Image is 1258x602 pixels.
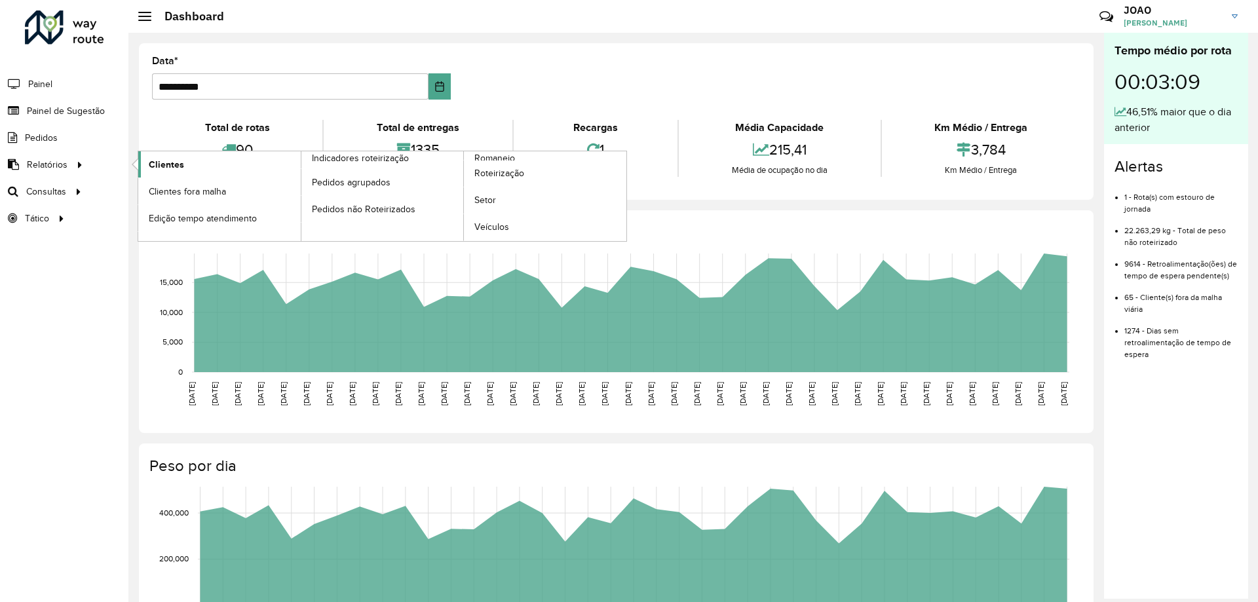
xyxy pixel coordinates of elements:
[600,382,609,405] text: [DATE]
[301,196,464,222] a: Pedidos não Roteirizados
[738,382,747,405] text: [DATE]
[1092,3,1120,31] a: Contato Rápido
[899,382,907,405] text: [DATE]
[27,158,67,172] span: Relatórios
[429,73,451,100] button: Choose Date
[28,77,52,91] span: Painel
[474,151,515,165] span: Romaneio
[159,508,189,517] text: 400,000
[301,169,464,195] a: Pedidos agrupados
[162,338,183,347] text: 5,000
[463,382,471,405] text: [DATE]
[517,120,674,136] div: Recargas
[149,158,184,172] span: Clientes
[1115,60,1238,104] div: 00:03:09
[885,136,1077,164] div: 3,784
[464,187,626,214] a: Setor
[474,166,524,180] span: Roteirização
[624,382,632,405] text: [DATE]
[312,151,409,165] span: Indicadores roteirização
[25,131,58,145] span: Pedidos
[1124,17,1222,29] span: [PERSON_NAME]
[1124,181,1238,215] li: 1 - Rota(s) com estouro de jornada
[149,185,226,198] span: Clientes fora malha
[1124,4,1222,16] h3: JOAO
[647,382,655,405] text: [DATE]
[279,382,288,405] text: [DATE]
[761,382,770,405] text: [DATE]
[256,382,265,405] text: [DATE]
[155,120,319,136] div: Total de rotas
[830,382,839,405] text: [DATE]
[1115,42,1238,60] div: Tempo médio por rota
[27,104,105,118] span: Painel de Sugestão
[187,382,196,405] text: [DATE]
[178,367,183,376] text: 0
[327,120,508,136] div: Total de entregas
[210,382,219,405] text: [DATE]
[1037,382,1045,405] text: [DATE]
[233,382,242,405] text: [DATE]
[968,382,976,405] text: [DATE]
[312,176,391,189] span: Pedidos agrupados
[149,457,1080,476] h4: Peso por dia
[577,382,586,405] text: [DATE]
[531,382,540,405] text: [DATE]
[302,382,311,405] text: [DATE]
[991,382,999,405] text: [DATE]
[784,382,793,405] text: [DATE]
[1014,382,1022,405] text: [DATE]
[25,212,49,225] span: Tático
[152,53,178,69] label: Data
[922,382,930,405] text: [DATE]
[1115,104,1238,136] div: 46,51% maior que o dia anterior
[138,178,301,204] a: Clientes fora malha
[885,164,1077,177] div: Km Médio / Entrega
[348,382,356,405] text: [DATE]
[301,151,627,241] a: Romaneio
[159,555,189,563] text: 200,000
[508,382,517,405] text: [DATE]
[807,382,816,405] text: [DATE]
[160,308,183,316] text: 10,000
[149,212,257,225] span: Edição tempo atendimento
[417,382,425,405] text: [DATE]
[1124,282,1238,315] li: 65 - Cliente(s) fora da malha viária
[327,136,508,164] div: 1335
[682,120,877,136] div: Média Capacidade
[138,151,301,178] a: Clientes
[474,220,509,234] span: Veículos
[155,136,319,164] div: 90
[1059,382,1068,405] text: [DATE]
[682,136,877,164] div: 215,41
[1115,157,1238,176] h4: Alertas
[138,151,464,241] a: Indicadores roteirização
[885,120,1077,136] div: Km Médio / Entrega
[1124,248,1238,282] li: 9614 - Retroalimentação(ões) de tempo de espera pendente(s)
[554,382,563,405] text: [DATE]
[670,382,678,405] text: [DATE]
[138,205,301,231] a: Edição tempo atendimento
[853,382,862,405] text: [DATE]
[517,136,674,164] div: 1
[715,382,724,405] text: [DATE]
[371,382,379,405] text: [DATE]
[464,160,626,187] a: Roteirização
[682,164,877,177] div: Média de ocupação no dia
[474,193,496,207] span: Setor
[1124,215,1238,248] li: 22.263,29 kg - Total de peso não roteirizado
[160,278,183,286] text: 15,000
[312,202,415,216] span: Pedidos não Roteirizados
[693,382,701,405] text: [DATE]
[394,382,402,405] text: [DATE]
[876,382,885,405] text: [DATE]
[1124,315,1238,360] li: 1274 - Dias sem retroalimentação de tempo de espera
[464,214,626,240] a: Veículos
[440,382,448,405] text: [DATE]
[151,9,224,24] h2: Dashboard
[26,185,66,198] span: Consultas
[486,382,494,405] text: [DATE]
[325,382,334,405] text: [DATE]
[945,382,953,405] text: [DATE]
